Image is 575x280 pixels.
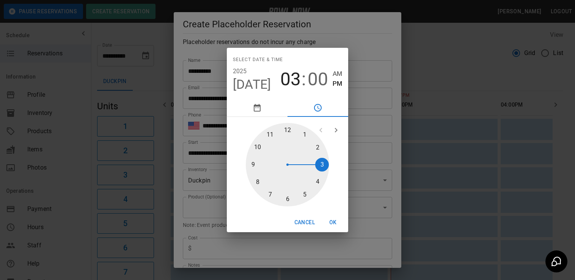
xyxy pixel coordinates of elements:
button: OK [321,216,345,230]
button: 03 [280,69,301,90]
button: AM [333,69,342,79]
button: open next view [328,123,344,138]
button: pick date [227,99,287,117]
span: Select date & time [233,54,283,66]
button: [DATE] [233,77,271,93]
span: : [302,69,306,90]
button: Cancel [291,216,318,230]
button: PM [333,79,342,89]
button: 00 [308,69,328,90]
button: pick time [287,99,348,117]
button: 2025 [233,66,247,77]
